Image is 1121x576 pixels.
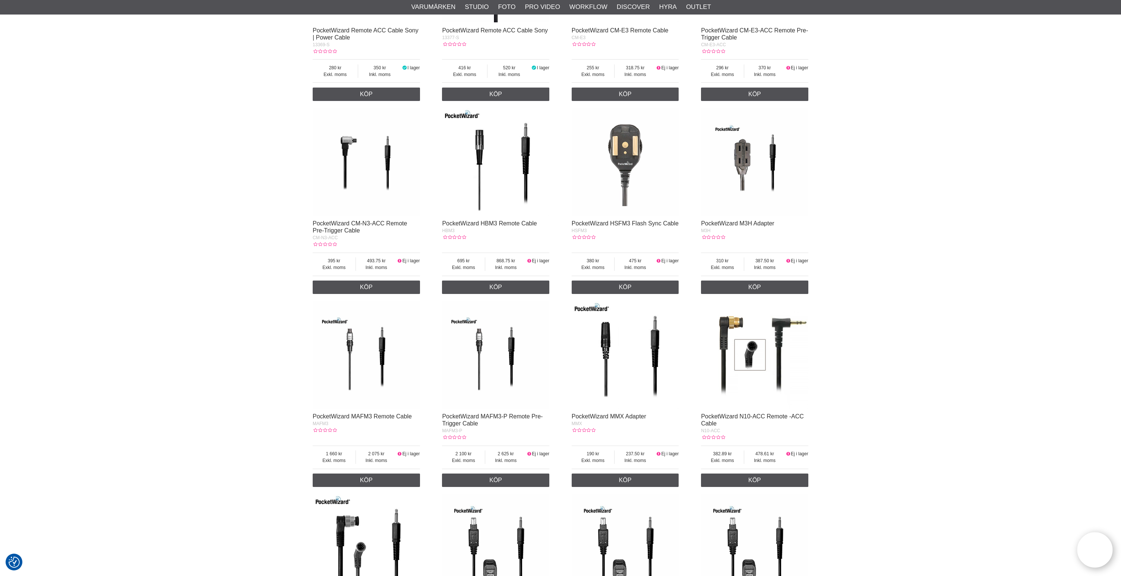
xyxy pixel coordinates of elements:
span: 2 075 [356,450,397,457]
span: Ej i lager [402,451,420,456]
a: Köp [572,281,679,294]
a: PocketWizard HBM3 Remote Cable [442,220,537,227]
span: Ej i lager [791,258,808,263]
div: Kundbetyg: 0 [572,41,596,48]
span: Exkl. moms [572,457,615,464]
span: CM-N3-ACC [313,235,338,240]
span: 2 625 [485,450,527,457]
a: PocketWizard Remote ACC Cable Sony | Power Cable [313,27,419,41]
span: 296 [701,64,744,71]
a: Pro Video [525,2,560,12]
span: 255 [572,64,615,71]
img: PocketWizard MAFM3 Remote Cable [313,301,420,409]
span: Exkl. moms [701,457,744,464]
img: PocketWizard MMX Adapter [572,301,679,409]
span: 13377-S [442,35,459,40]
span: Inkl. moms [485,264,527,271]
span: Ej i lager [661,65,679,70]
a: Outlet [686,2,711,12]
a: Köp [442,474,549,487]
img: PocketWizard MAFM3-P Remote Pre-Trigger Cable [442,301,549,409]
span: 318.75 [615,64,656,71]
span: M3H [701,228,710,233]
a: PocketWizard N10-ACC Remote -ACC Cable [701,413,804,427]
div: Kundbetyg: 0 [442,434,466,441]
i: Ej i lager [397,258,402,263]
span: Exkl. moms [313,264,356,271]
a: Studio [465,2,489,12]
div: Kundbetyg: 0 [313,427,337,434]
span: 310 [701,257,744,264]
span: 350 [358,64,402,71]
span: Ej i lager [532,451,549,456]
div: Kundbetyg: 0 [701,48,725,55]
img: Revisit consent button [9,557,20,568]
span: Ej i lager [661,258,679,263]
img: PocketWizard M3H Adapter [701,108,808,216]
span: HSFM3 [572,228,587,233]
a: Köp [313,88,420,101]
img: PocketWizard HSFM3 Flash Sync Cable [572,108,679,216]
span: 190 [572,450,615,457]
span: Exkl. moms [701,264,744,271]
span: CM-E3 [572,35,585,40]
div: Kundbetyg: 0 [313,241,337,248]
span: Inkl. moms [487,71,531,78]
a: PocketWizard CM-E3-ACC Remote Pre-Trigger Cable [701,27,808,41]
span: Inkl. moms [485,457,527,464]
span: 2 100 [442,450,485,457]
i: I lager [531,65,537,70]
span: 237.50 [615,450,656,457]
a: Varumärken [411,2,456,12]
a: Foto [498,2,515,12]
span: Inkl. moms [615,71,656,78]
span: 478.61 [744,450,786,457]
a: Köp [701,474,808,487]
div: Kundbetyg: 0 [701,434,725,441]
span: Inkl. moms [356,264,397,271]
span: I lager [407,65,420,70]
img: PocketWizard CM-N3-ACC Remote Pre-Trigger Cable [313,108,420,216]
a: Discover [617,2,650,12]
span: MMX [572,421,582,426]
a: Hyra [659,2,677,12]
span: Inkl. moms [744,264,786,271]
div: Kundbetyg: 0 [313,48,337,55]
i: Ej i lager [656,451,661,456]
span: Exkl. moms [313,457,356,464]
span: Inkl. moms [744,457,786,464]
span: 395 [313,257,356,264]
img: PocketWizard HBM3 Remote Cable [442,108,549,216]
span: Exkl. moms [442,264,485,271]
i: Ej i lager [526,258,532,263]
i: Ej i lager [526,451,532,456]
a: PocketWizard MAFM3 Remote Cable [313,413,412,420]
div: Kundbetyg: 0 [572,427,596,434]
span: Ej i lager [402,258,420,263]
button: Samtyckesinställningar [9,556,20,569]
span: Inkl. moms [744,71,786,78]
span: Ej i lager [791,451,808,456]
i: Ej i lager [656,65,661,70]
span: Inkl. moms [615,457,656,464]
span: MAFM3-P [442,428,462,433]
span: HBM3 [442,228,454,233]
a: Köp [572,88,679,101]
a: PocketWizard CM-E3 Remote Cable [572,27,669,34]
span: 13369-S [313,42,329,47]
span: Ej i lager [532,258,549,263]
span: 382.89 [701,450,744,457]
div: Kundbetyg: 0 [572,234,596,241]
img: PocketWizard N10-ACC Remote -ACC Cable [701,301,808,409]
span: Inkl. moms [615,264,656,271]
a: Köp [701,88,808,101]
span: MAFM3 [313,421,328,426]
span: Inkl. moms [356,457,397,464]
div: Kundbetyg: 0 [442,234,466,241]
span: Ej i lager [661,451,679,456]
a: Köp [572,474,679,487]
i: Ej i lager [397,451,402,456]
a: Köp [313,281,420,294]
i: Ej i lager [785,451,791,456]
span: 1 660 [313,450,356,457]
